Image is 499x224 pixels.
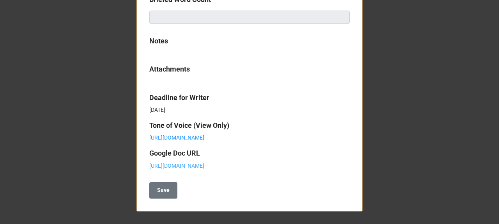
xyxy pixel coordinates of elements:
label: Notes [149,36,168,47]
b: Google Doc URL [149,149,200,157]
b: Tone of Voice (View Only) [149,121,229,129]
label: Attachments [149,64,190,75]
a: [URL][DOMAIN_NAME] [149,134,204,141]
a: [URL][DOMAIN_NAME] [149,163,204,169]
button: Save [149,182,177,199]
b: Deadline for Writer [149,93,209,102]
b: Save [157,186,170,194]
p: [DATE] [149,106,350,114]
